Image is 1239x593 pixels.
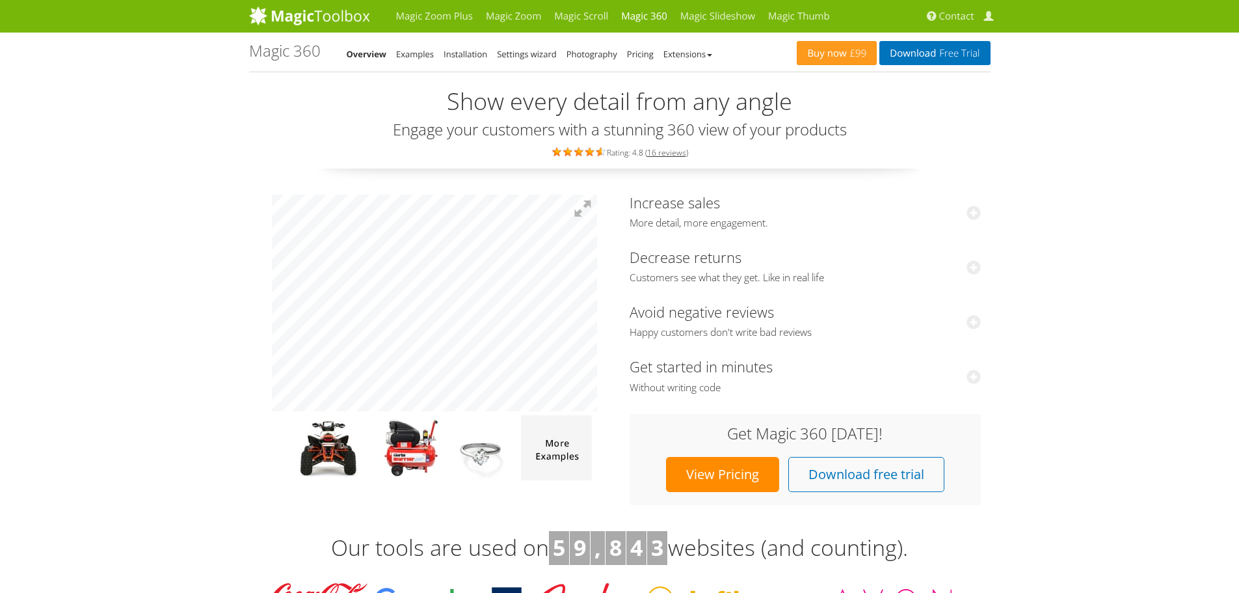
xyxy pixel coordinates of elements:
span: Customers see what they get. Like in real life [630,271,981,284]
a: Photography [566,48,617,60]
a: Examples [396,48,434,60]
a: Pricing [627,48,654,60]
a: Extensions [663,48,712,60]
a: Get started in minutesWithout writing code [630,357,981,394]
a: Buy now£99 [797,41,877,65]
b: 4 [630,532,643,562]
h1: Magic 360 [249,42,321,59]
b: 8 [609,532,622,562]
a: Avoid negative reviewsHappy customers don't write bad reviews [630,302,981,339]
img: more magic 360 demos [521,415,592,480]
a: Settings wizard [497,48,557,60]
b: 3 [651,532,663,562]
span: Happy customers don't write bad reviews [630,326,981,339]
span: More detail, more engagement. [630,217,981,230]
span: £99 [847,48,867,59]
div: Rating: 4.8 ( ) [249,145,991,159]
span: Contact [939,10,974,23]
a: Increase salesMore detail, more engagement. [630,193,981,230]
b: , [594,532,601,562]
h3: Get Magic 360 [DATE]! [643,425,968,442]
h3: Engage your customers with a stunning 360 view of your products [249,121,991,138]
h2: Show every detail from any angle [249,89,991,115]
a: Decrease returnsCustomers see what they get. Like in real life [630,247,981,284]
a: DownloadFree Trial [879,41,990,65]
b: 9 [574,532,586,562]
h3: Our tools are used on websites (and counting). [249,531,991,565]
a: Overview [347,48,387,60]
b: 5 [553,532,565,562]
span: Without writing code [630,381,981,394]
a: 16 reviews [647,147,686,158]
a: Installation [444,48,487,60]
a: View Pricing [666,457,779,492]
span: Free Trial [936,48,979,59]
img: MagicToolbox.com - Image tools for your website [249,6,370,25]
a: Download free trial [788,457,944,492]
